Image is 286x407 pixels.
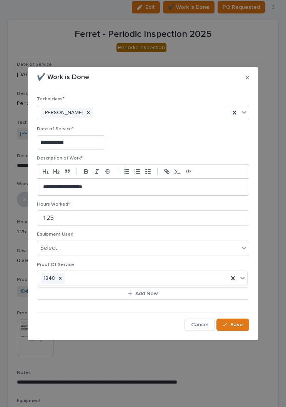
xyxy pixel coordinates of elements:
[37,232,73,237] span: Equipment Used
[37,73,89,82] p: ✔️ Work is Done
[37,262,74,267] span: Proof Of Service
[41,273,56,284] div: 1848
[41,108,84,118] div: [PERSON_NAME]
[230,321,243,328] span: Save
[37,287,249,300] button: Add New
[135,290,158,297] span: Add New
[37,127,74,131] span: Date of Service
[40,244,61,252] div: Select...
[185,319,215,331] button: Cancel
[37,202,70,207] span: Hours Worked
[216,319,249,331] button: Save
[191,321,208,328] span: Cancel
[37,156,83,161] span: Description of Work
[37,97,65,101] span: Technicians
